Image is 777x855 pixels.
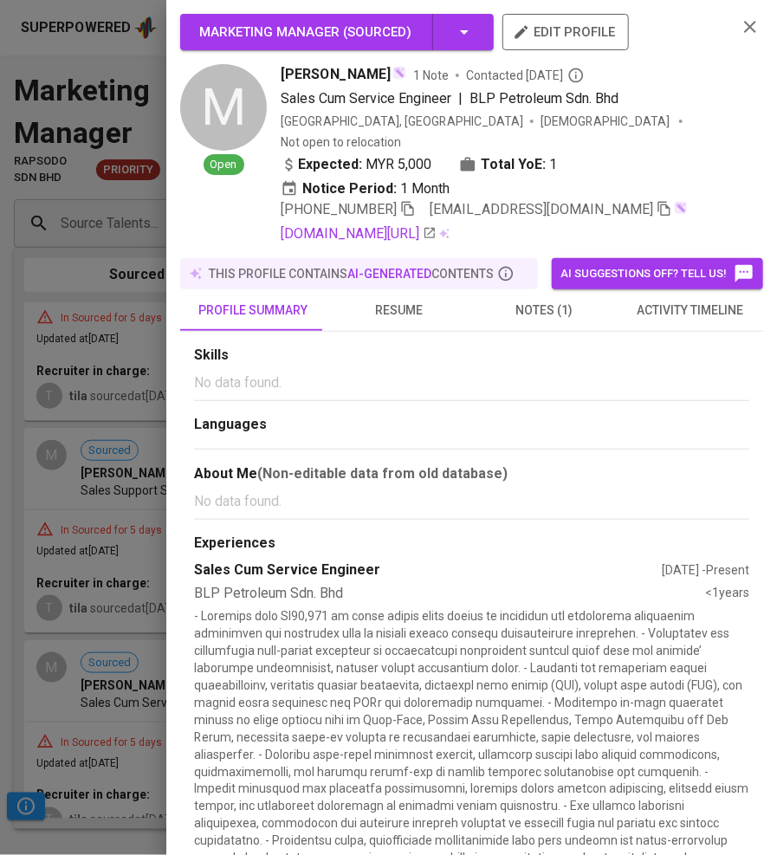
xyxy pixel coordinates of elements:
div: Sales Cum Service Engineer [194,560,662,580]
span: AI-generated [347,267,431,281]
a: edit profile [502,24,629,38]
b: (Non-editable data from old database) [257,465,508,482]
b: Notice Period: [302,178,397,199]
p: No data found. [194,491,749,512]
span: [PERSON_NAME] [281,64,391,85]
div: M [180,64,267,151]
p: Not open to relocation [281,133,401,151]
div: 1 Month [281,178,450,199]
img: magic_wand.svg [392,66,406,80]
div: Languages [194,415,749,435]
span: Marketing Manager ( Sourced ) [199,24,411,40]
span: Sales Cum Service Engineer [281,90,451,107]
img: magic_wand.svg [674,201,688,215]
b: Expected: [298,154,362,175]
div: Experiences [194,534,749,554]
button: Marketing Manager (Sourced) [180,14,494,50]
span: edit profile [516,21,615,43]
div: MYR 5,000 [281,154,431,175]
div: About Me [194,463,749,484]
span: | [458,88,463,109]
div: [GEOGRAPHIC_DATA], [GEOGRAPHIC_DATA] [281,113,523,130]
span: 1 Note [413,67,449,84]
span: resume [336,300,461,321]
p: No data found. [194,372,749,393]
svg: By Malaysia recruiter [567,67,585,84]
button: AI suggestions off? Tell us! [552,258,763,289]
span: [DEMOGRAPHIC_DATA] [541,113,672,130]
div: Skills [194,346,749,366]
span: profile summary [191,300,315,321]
span: AI suggestions off? Tell us! [560,263,754,284]
div: <1 years [705,584,749,604]
p: this profile contains contents [209,265,494,282]
span: Open [204,157,244,173]
button: edit profile [502,14,629,50]
span: [PHONE_NUMBER] [281,201,397,217]
span: activity timeline [628,300,753,321]
span: BLP Petroleum Sdn. Bhd [469,90,618,107]
b: Total YoE: [481,154,546,175]
span: notes (1) [482,300,607,321]
div: [DATE] - Present [662,561,749,579]
a: [DOMAIN_NAME][URL] [281,223,437,244]
span: Contacted [DATE] [466,67,585,84]
span: 1 [549,154,557,175]
span: [EMAIL_ADDRESS][DOMAIN_NAME] [430,201,653,217]
div: BLP Petroleum Sdn. Bhd [194,584,705,604]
